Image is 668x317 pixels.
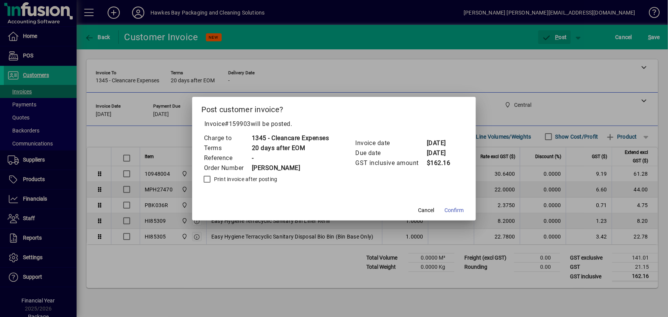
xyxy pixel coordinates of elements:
[355,138,426,148] td: Invoice date
[426,148,457,158] td: [DATE]
[426,158,457,168] td: $162.16
[225,120,251,127] span: #159903
[252,143,329,153] td: 20 days after EOM
[204,143,252,153] td: Terms
[252,133,329,143] td: 1345 - Cleancare Expenses
[355,158,426,168] td: GST inclusive amount
[252,163,329,173] td: [PERSON_NAME]
[441,204,467,217] button: Confirm
[414,204,438,217] button: Cancel
[426,138,457,148] td: [DATE]
[204,153,252,163] td: Reference
[204,133,252,143] td: Charge to
[192,97,476,119] h2: Post customer invoice?
[355,148,426,158] td: Due date
[252,153,329,163] td: -
[418,206,434,214] span: Cancel
[204,163,252,173] td: Order Number
[444,206,464,214] span: Confirm
[201,119,467,129] p: Invoice will be posted .
[212,175,278,183] label: Print invoice after posting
